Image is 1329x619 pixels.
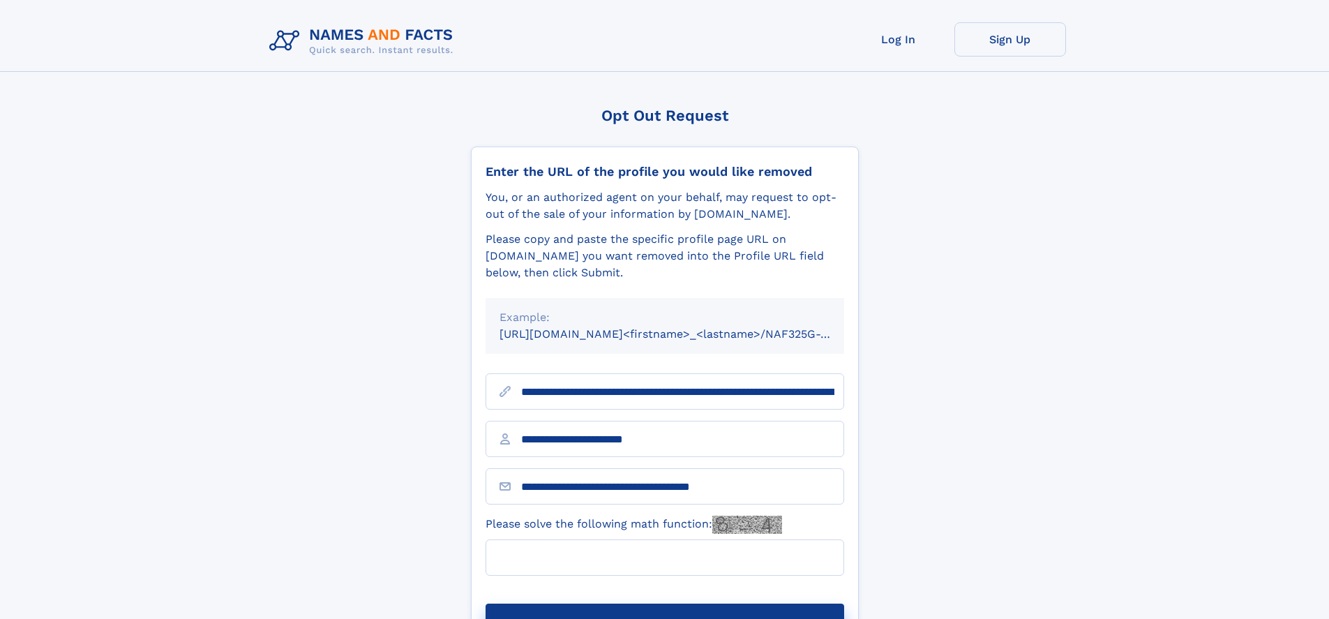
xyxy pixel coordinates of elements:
div: Enter the URL of the profile you would like removed [486,164,844,179]
a: Log In [843,22,954,57]
div: Opt Out Request [471,107,859,124]
a: Sign Up [954,22,1066,57]
div: Please copy and paste the specific profile page URL on [DOMAIN_NAME] you want removed into the Pr... [486,231,844,281]
img: Logo Names and Facts [264,22,465,60]
label: Please solve the following math function: [486,516,782,534]
div: You, or an authorized agent on your behalf, may request to opt-out of the sale of your informatio... [486,189,844,223]
small: [URL][DOMAIN_NAME]<firstname>_<lastname>/NAF325G-xxxxxxxx [500,327,871,341]
div: Example: [500,309,830,326]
